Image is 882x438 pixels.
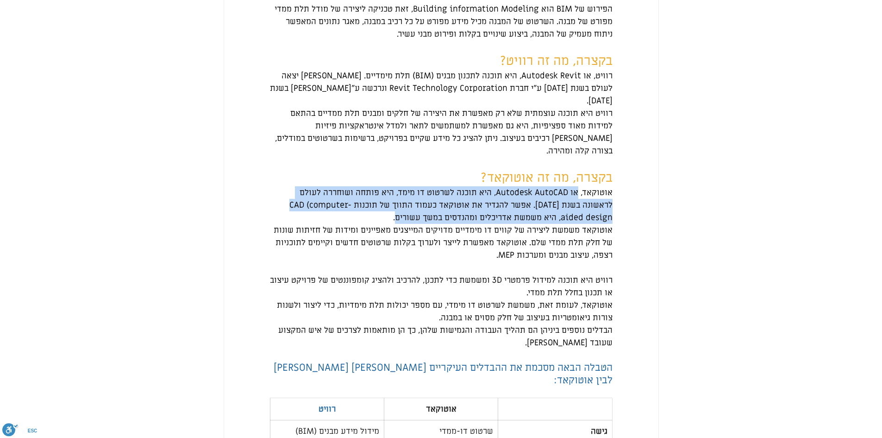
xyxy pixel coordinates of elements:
[275,300,613,323] span: אוטוקאד, לעומת זאת, משמשת לשרטוט דו מימדי, עם מספר יכולות תלת מימדיות, כדי ליצור ולשנות צורות גיא...
[271,225,613,260] span: אוטוקאד משמשת ליצירה של קווים דו מימדיים מדויקים המייצגים מאפיינים ומידות של חזיתות שונות של חלק ...
[273,108,613,156] span: רוויט היא תוכנה עוצמתית שלא רק מאפשרת את היצירה של חלקים ומבנים תלת ממדיים בהתאם למידות מאוד ספצי...
[276,325,613,348] span: הבדלים נוספים ביניהן הם תהליך העבודה והגמישות שלהן, כך הן מותאמות לצרכים של איש המקצוע שעובד [PER...
[268,70,613,106] span: רוויט, או Autodesk Revit, היא תוכנה לתכנון מבנים (BIM) תלת מימדיים. [PERSON_NAME] יצאה לעולם בשנת...
[268,275,613,298] span: רוויט היא תוכנה למידול פרמטרי 3D ומשמשת כדי לתכנן, להרכיב ולהציג קומפוננטים של פרויקט עיצוב או תכ...
[426,404,457,414] span: אוטוקאד
[289,187,613,223] span: אוטוקאד, או Autodesk AutoCAD, היא תוכנה לשרטוט דו מימד, היא פותחה ושוחררה לעולם לראשונה בשנת [DAT...
[271,361,613,387] span: הטבלה הבאה מסכמת את ההבדלים העיקריים [PERSON_NAME] [PERSON_NAME] לבין אוטוקאד:
[591,426,607,437] span: גישה
[319,404,336,414] span: רוויט
[295,426,379,437] span: מידול מידע מבנים (BIM)
[272,4,613,39] span: הפירוש של BIM הוא Building information Modeling, זאת טכניקה ליצירה של מודל תלת ממדי מפורט של מבנה...
[481,169,613,186] span: בקצרה, מה זה אוטוקאד?
[439,426,493,437] span: שרטוט דו-ממדי
[500,52,613,70] span: בקצרה, מה זה רוויט?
